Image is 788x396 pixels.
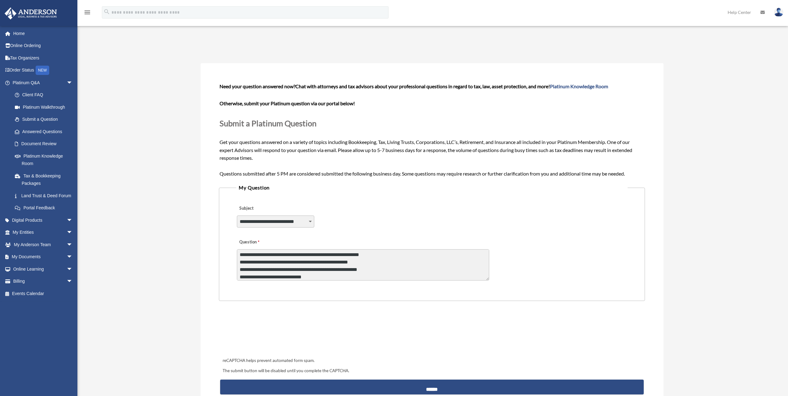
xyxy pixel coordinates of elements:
a: Billingarrow_drop_down [4,275,82,288]
a: Tax Organizers [4,52,82,64]
span: Submit a Platinum Question [220,119,316,128]
a: Platinum Q&Aarrow_drop_down [4,76,82,89]
a: Platinum Walkthrough [9,101,82,113]
img: User Pic [774,8,783,17]
a: Home [4,27,82,40]
div: NEW [36,66,49,75]
span: Chat with attorneys and tax advisors about your professional questions in regard to tax, law, ass... [295,83,608,89]
span: arrow_drop_down [67,76,79,89]
a: Platinum Knowledge Room [550,83,608,89]
a: Submit a Question [9,113,79,126]
a: Online Ordering [4,40,82,52]
a: menu [84,11,91,16]
a: My Entitiesarrow_drop_down [4,226,82,239]
i: menu [84,9,91,16]
a: My Anderson Teamarrow_drop_down [4,238,82,251]
span: Need your question answered now? [220,83,295,89]
iframe: reCAPTCHA [221,320,315,344]
span: arrow_drop_down [67,263,79,276]
a: My Documentsarrow_drop_down [4,251,82,263]
a: Online Learningarrow_drop_down [4,263,82,275]
span: arrow_drop_down [67,214,79,227]
span: Get your questions answered on a variety of topics including Bookkeeping, Tax, Living Trusts, Cor... [220,83,644,176]
i: search [103,8,110,15]
img: Anderson Advisors Platinum Portal [3,7,59,20]
label: Question [237,238,285,246]
a: Land Trust & Deed Forum [9,189,82,202]
b: Otherwise, submit your Platinum question via our portal below! [220,100,355,106]
a: Order StatusNEW [4,64,82,77]
span: arrow_drop_down [67,275,79,288]
span: arrow_drop_down [67,251,79,263]
label: Subject [237,204,296,213]
div: reCAPTCHA helps prevent automated form spam. [220,357,643,364]
span: arrow_drop_down [67,226,79,239]
a: Document Review [9,138,82,150]
a: Platinum Knowledge Room [9,150,82,170]
legend: My Question [236,183,627,192]
div: The submit button will be disabled until you complete the CAPTCHA. [220,367,643,375]
a: Digital Productsarrow_drop_down [4,214,82,226]
a: Answered Questions [9,125,82,138]
a: Portal Feedback [9,202,82,214]
a: Tax & Bookkeeping Packages [9,170,82,189]
a: Client FAQ [9,89,82,101]
a: Events Calendar [4,287,82,300]
span: arrow_drop_down [67,238,79,251]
